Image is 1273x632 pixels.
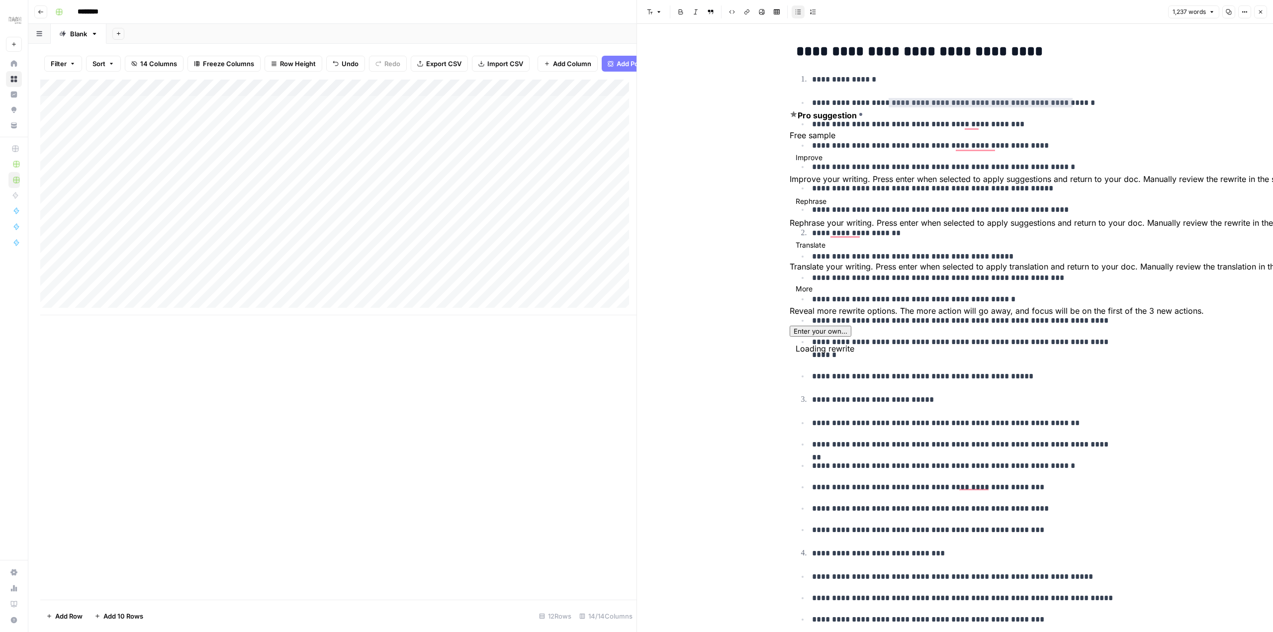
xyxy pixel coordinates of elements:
[125,56,183,72] button: 14 Columns
[6,56,22,72] a: Home
[575,608,636,624] div: 14/14 Columns
[342,59,359,69] span: Undo
[487,59,523,69] span: Import CSV
[51,24,106,44] a: Blank
[472,56,530,72] button: Import CSV
[411,56,468,72] button: Export CSV
[140,59,177,69] span: 14 Columns
[426,59,461,69] span: Export CSV
[6,87,22,102] a: Insights
[280,59,316,69] span: Row Height
[103,611,143,621] span: Add 10 Rows
[86,56,121,72] button: Sort
[6,11,24,29] img: Dash Logo
[6,580,22,596] a: Usage
[1168,5,1219,18] button: 1,237 words
[6,102,22,118] a: Opportunities
[92,59,105,69] span: Sort
[6,117,22,133] a: Your Data
[6,564,22,580] a: Settings
[187,56,261,72] button: Freeze Columns
[40,608,89,624] button: Add Row
[70,29,87,39] div: Blank
[535,608,575,624] div: 12 Rows
[602,56,677,72] button: Add Power Agent
[326,56,365,72] button: Undo
[553,59,591,69] span: Add Column
[44,56,82,72] button: Filter
[6,596,22,612] a: Learning Hub
[51,59,67,69] span: Filter
[369,56,407,72] button: Redo
[617,59,671,69] span: Add Power Agent
[538,56,598,72] button: Add Column
[6,612,22,628] button: Help + Support
[384,59,400,69] span: Redo
[6,71,22,87] a: Browse
[1173,7,1206,16] span: 1,237 words
[265,56,322,72] button: Row Height
[6,8,22,33] button: Workspace: Dash
[55,611,83,621] span: Add Row
[203,59,254,69] span: Freeze Columns
[89,608,149,624] button: Add 10 Rows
